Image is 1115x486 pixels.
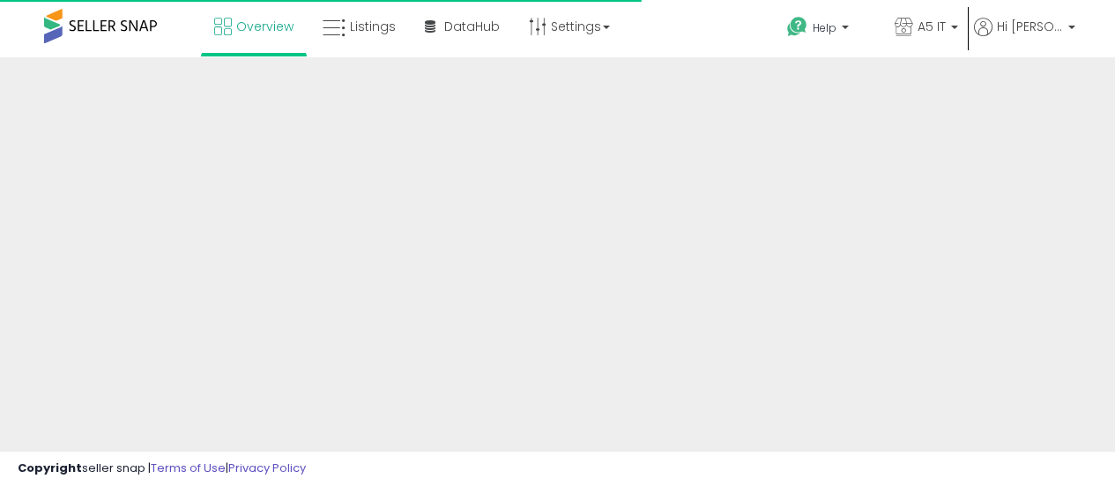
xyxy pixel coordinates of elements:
span: DataHub [444,18,500,35]
a: Privacy Policy [228,460,306,476]
strong: Copyright [18,460,82,476]
span: Help [813,20,836,35]
a: Hi [PERSON_NAME] [974,18,1075,57]
span: Listings [350,18,396,35]
div: seller snap | | [18,460,306,477]
span: Overview [236,18,294,35]
span: A5 IT [918,18,946,35]
a: Help [773,3,879,57]
i: Get Help [786,16,808,38]
a: Terms of Use [151,460,226,476]
span: Hi [PERSON_NAME] [997,18,1063,35]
